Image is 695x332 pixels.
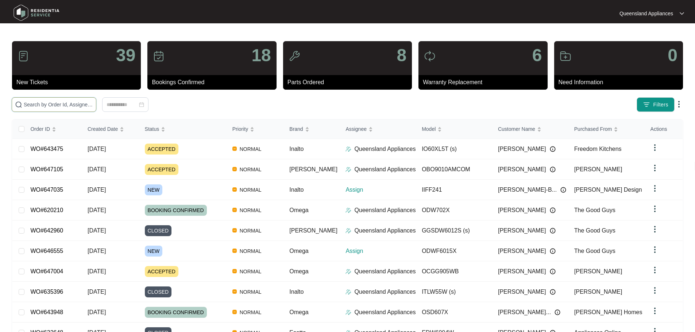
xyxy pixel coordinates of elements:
img: search-icon [15,101,22,108]
span: [DATE] [88,309,106,315]
span: [DATE] [88,248,106,254]
span: [PERSON_NAME] [498,226,546,235]
a: WO#635396 [30,289,63,295]
p: 18 [251,47,271,64]
img: Assigner Icon [345,269,351,274]
th: Customer Name [492,120,568,139]
img: Vercel Logo [232,289,237,294]
img: Info icon [550,289,556,295]
td: OSD607X [416,302,492,323]
p: Assign [345,185,416,194]
span: [DATE] [88,166,106,172]
p: Bookings Confirmed [152,78,276,87]
span: [DATE] [88,207,106,213]
span: ACCEPTED [145,266,178,277]
img: icon [153,50,165,62]
img: dropdown arrow [650,286,659,295]
span: NEW [145,246,163,257]
span: NORMAL [237,206,265,215]
img: icon [560,50,571,62]
p: Queensland Appliances [619,10,673,17]
span: [PERSON_NAME] [498,206,546,215]
a: WO#647035 [30,187,63,193]
img: dropdown arrow [650,266,659,274]
span: The Good Guys [574,248,615,254]
p: Assign [345,247,416,255]
img: Info icon [560,187,566,193]
span: NORMAL [237,288,265,296]
td: OBO9010AMCOM [416,159,492,180]
th: Assignee [340,120,416,139]
span: NORMAL [237,185,265,194]
img: Info icon [555,309,560,315]
span: [DATE] [88,146,106,152]
span: NEW [145,184,163,195]
span: CLOSED [145,286,172,297]
span: NORMAL [237,247,265,255]
p: Need Information [559,78,683,87]
a: WO#620210 [30,207,63,213]
span: Omega [289,309,308,315]
p: 0 [668,47,677,64]
td: ITLW55W (s) [416,282,492,302]
img: Vercel Logo [232,310,237,314]
p: Queensland Appliances [354,206,416,215]
img: Vercel Logo [232,208,237,212]
span: NORMAL [237,145,265,153]
span: NORMAL [237,308,265,317]
p: New Tickets [16,78,141,87]
th: Status [139,120,227,139]
span: Purchased From [574,125,612,133]
span: [PERSON_NAME] [498,267,546,276]
span: [DATE] [88,227,106,234]
span: Omega [289,207,308,213]
img: Assigner Icon [345,309,351,315]
img: Vercel Logo [232,187,237,192]
span: Inalto [289,289,304,295]
span: [PERSON_NAME]... [498,308,551,317]
img: Assigner Icon [345,228,351,234]
span: NORMAL [237,267,265,276]
img: Vercel Logo [232,228,237,233]
td: GGSDW6012S (s) [416,220,492,241]
a: WO#646555 [30,248,63,254]
img: residentia service logo [11,2,62,24]
td: IO60XL5T (s) [416,139,492,159]
img: icon [424,50,436,62]
span: Omega [289,248,308,254]
span: ACCEPTED [145,144,178,155]
td: ODWF6015X [416,241,492,261]
span: BOOKING CONFIRMED [145,307,207,318]
span: [PERSON_NAME] [574,268,622,274]
span: [PERSON_NAME] Homes [574,309,642,315]
img: Vercel Logo [232,147,237,151]
p: Queensland Appliances [354,308,416,317]
p: Queensland Appliances [354,226,416,235]
span: Inalto [289,146,304,152]
a: WO#643475 [30,146,63,152]
span: [DATE] [88,268,106,274]
p: 39 [116,47,135,64]
p: Queensland Appliances [354,267,416,276]
img: dropdown arrow [650,164,659,172]
a: WO#647004 [30,268,63,274]
span: Freedom Kitchens [574,146,622,152]
span: [PERSON_NAME] [289,227,337,234]
img: dropdown arrow [650,204,659,213]
span: NORMAL [237,165,265,174]
input: Search by Order Id, Assignee Name, Customer Name, Brand and Model [24,101,93,109]
span: NORMAL [237,226,265,235]
p: 8 [397,47,406,64]
img: dropdown arrow [650,245,659,254]
span: BOOKING CONFIRMED [145,205,207,216]
img: Info icon [550,228,556,234]
p: 6 [532,47,542,64]
img: Info icon [550,269,556,274]
td: ODW702X [416,200,492,220]
span: Order ID [30,125,50,133]
img: Vercel Logo [232,249,237,253]
span: Inalto [289,187,304,193]
span: Omega [289,268,308,274]
button: filter iconFilters [637,97,675,112]
span: Status [145,125,159,133]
